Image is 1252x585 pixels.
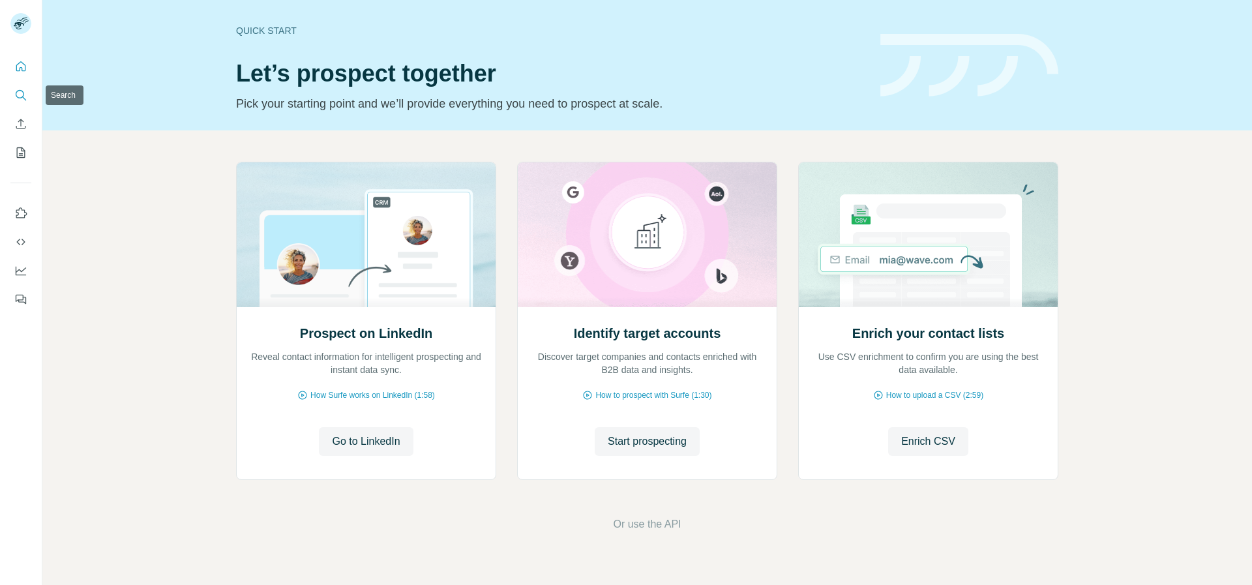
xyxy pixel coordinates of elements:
h2: Prospect on LinkedIn [300,324,432,342]
p: Discover target companies and contacts enriched with B2B data and insights. [531,350,764,376]
button: Use Surfe API [10,230,31,254]
button: Enrich CSV [10,112,31,136]
h2: Enrich your contact lists [852,324,1004,342]
p: Reveal contact information for intelligent prospecting and instant data sync. [250,350,483,376]
img: banner [880,34,1058,97]
span: Enrich CSV [901,434,955,449]
img: Identify target accounts [517,162,777,307]
button: Or use the API [613,517,681,532]
img: Prospect on LinkedIn [236,162,496,307]
button: Quick start [10,55,31,78]
span: Start prospecting [608,434,687,449]
span: How to upload a CSV (2:59) [886,389,983,401]
h2: Identify target accounts [574,324,721,342]
button: Start prospecting [595,427,700,456]
button: My lists [10,141,31,164]
span: How to prospect with Surfe (1:30) [595,389,711,401]
button: Feedback [10,288,31,311]
button: Enrich CSV [888,427,968,456]
img: Enrich your contact lists [798,162,1058,307]
span: Go to LinkedIn [332,434,400,449]
h1: Let’s prospect together [236,61,865,87]
p: Use CSV enrichment to confirm you are using the best data available. [812,350,1045,376]
button: Search [10,83,31,107]
p: Pick your starting point and we’ll provide everything you need to prospect at scale. [236,95,865,113]
button: Dashboard [10,259,31,282]
button: Go to LinkedIn [319,427,413,456]
button: Use Surfe on LinkedIn [10,202,31,225]
span: How Surfe works on LinkedIn (1:58) [310,389,435,401]
div: Quick start [236,24,865,37]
